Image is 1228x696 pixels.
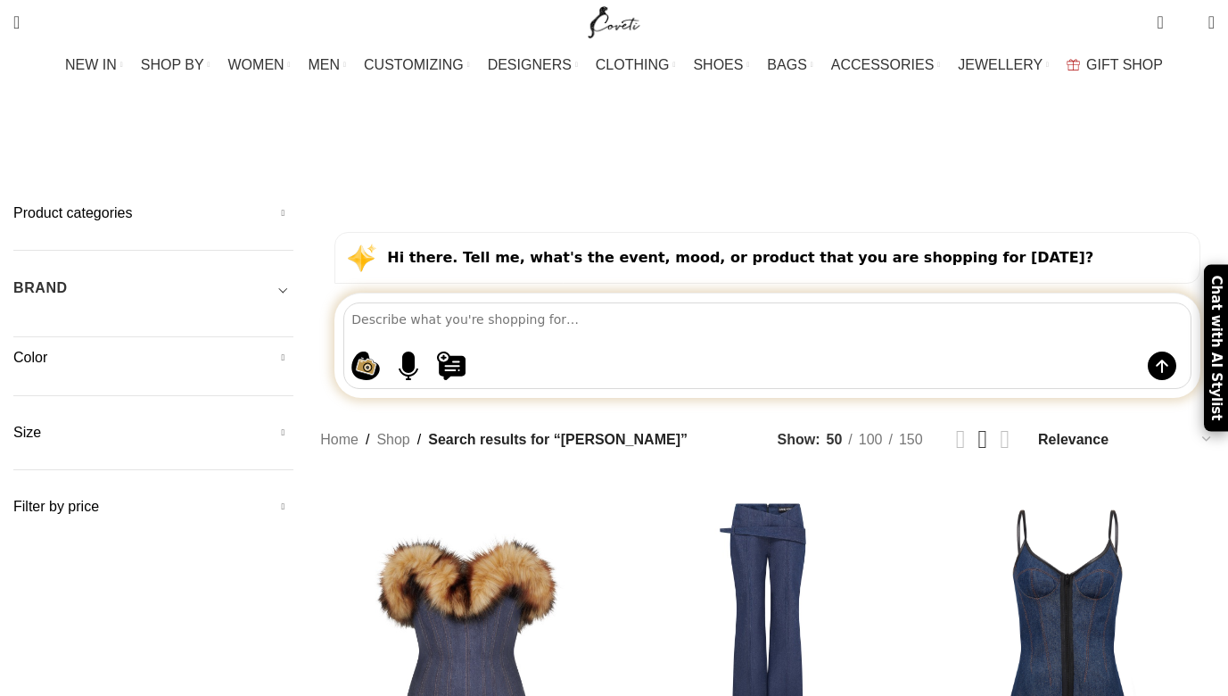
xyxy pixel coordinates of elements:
h5: Size [13,423,293,443]
span: 150 [899,432,923,447]
span: 50 [827,432,843,447]
span: GIFT SHOP [1086,56,1163,73]
span: Search results for “[PERSON_NAME]” [428,428,688,452]
span: 0 [1158,9,1172,22]
a: SHOES [693,47,749,83]
a: MEN [309,47,346,83]
a: SHOP BY [141,47,210,83]
a: JEWELLERY [958,47,1049,83]
a: BAGS [767,47,812,83]
span: SHOES [693,56,743,73]
span: CUSTOMIZING [364,56,464,73]
a: Shop [376,428,409,452]
a: Grid view 3 [978,427,988,452]
span: WOMEN [228,56,284,73]
span: BAGS [767,56,806,73]
a: CLOTHING [596,47,676,83]
span: 0 [1181,18,1194,31]
h5: Product categories [13,203,293,223]
a: Site logo [584,13,644,29]
a: Home [320,428,359,452]
a: 0 [1148,4,1172,40]
a: Grid view 4 [1000,427,1010,452]
div: Main navigation [4,47,1224,83]
span: 100 [859,432,883,447]
a: NEW IN [65,47,123,83]
nav: Breadcrumb [320,428,688,452]
a: CUSTOMIZING [364,47,470,83]
a: ACCESSORIES [831,47,941,83]
a: Search [4,4,29,40]
select: Shop order [1036,427,1215,452]
img: GiftBag [1067,59,1080,70]
div: My Wishlist [1177,4,1195,40]
a: WOMEN [228,47,291,83]
span: CLOTHING [596,56,670,73]
a: GIFT SHOP [1067,47,1163,83]
a: Grid view 2 [956,427,966,452]
span: ACCESSORIES [831,56,935,73]
h1: Search results: “[PERSON_NAME]” [303,103,925,150]
h5: Color [13,348,293,368]
div: Toggle filter [13,278,293,310]
span: MEN [309,56,341,73]
a: 100 [853,428,889,452]
a: DESIGNERS [488,47,578,83]
h5: Filter by price [13,497,293,517]
span: DESIGNERS [488,56,572,73]
a: 50 [820,428,849,452]
span: JEWELLERY [958,56,1043,73]
span: NEW IN [65,56,117,73]
h5: BRAND [13,278,68,298]
span: SHOP BY [141,56,204,73]
span: Show [778,428,820,452]
a: 150 [893,428,929,452]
